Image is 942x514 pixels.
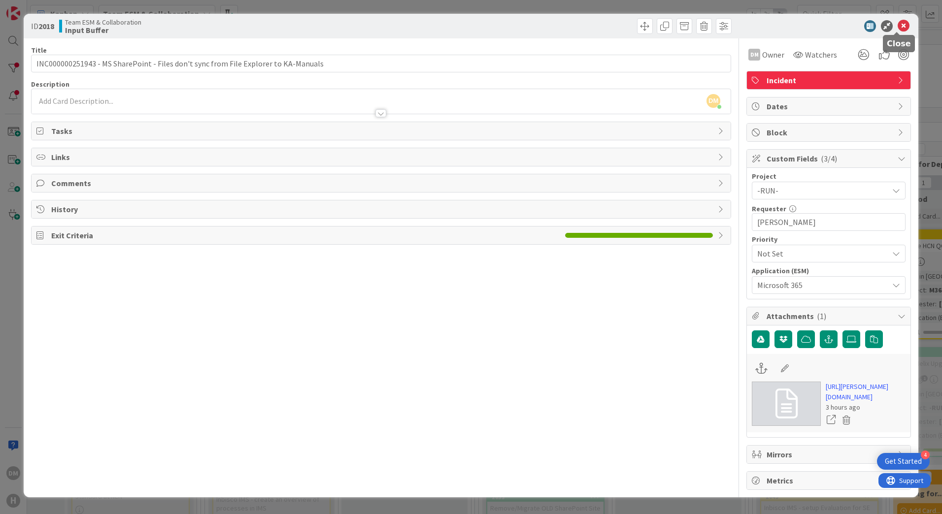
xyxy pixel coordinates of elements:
div: Priority [752,236,906,243]
span: Exit Criteria [51,229,560,241]
label: Requester [752,204,786,213]
span: Incident [767,74,893,86]
div: Get Started [885,456,922,466]
span: Custom Fields [767,153,893,164]
span: DM [706,94,720,108]
span: Not Set [757,247,883,260]
span: Mirrors [767,449,893,460]
span: Tasks [51,125,713,137]
div: DM [748,49,760,61]
h5: Close [887,39,911,48]
a: Open [826,414,837,426]
div: Application (ESM) [752,267,906,274]
div: 4 [921,450,930,459]
span: Team ESM & Collaboration [65,18,141,26]
span: Description [31,80,69,89]
a: [URL][PERSON_NAME][DOMAIN_NAME] [826,382,906,402]
div: 3 hours ago [826,402,906,413]
b: Input Buffer [65,26,141,34]
div: Project [752,173,906,180]
input: type card name here... [31,55,731,72]
span: ( 3/4 ) [821,154,837,163]
span: Support [21,1,45,13]
b: 2018 [38,21,54,31]
div: Open Get Started checklist, remaining modules: 4 [877,453,930,470]
span: Owner [762,49,784,61]
span: History [51,203,713,215]
label: Title [31,46,47,55]
span: -RUN- [757,184,883,197]
span: Attachments [767,310,893,322]
span: Comments [51,177,713,189]
span: Links [51,151,713,163]
span: Dates [767,100,893,112]
span: Watchers [805,49,837,61]
span: Block [767,127,893,138]
span: ( 1 ) [817,311,826,321]
span: Microsoft 365 [757,278,883,292]
span: ID [31,20,54,32]
span: Metrics [767,475,893,486]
